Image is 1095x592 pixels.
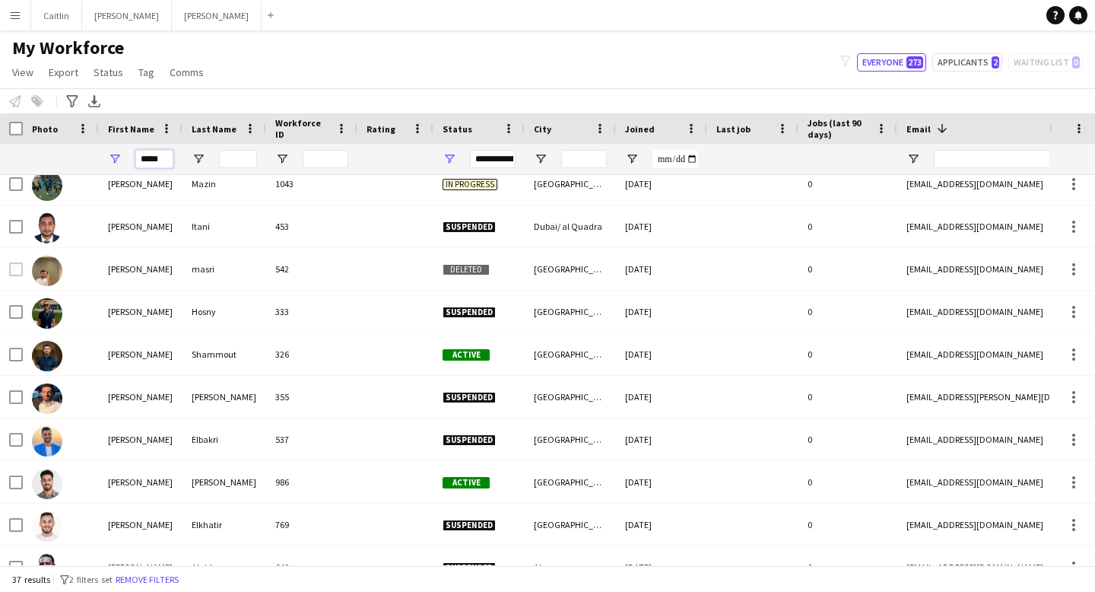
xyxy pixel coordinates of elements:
[616,504,707,546] div: [DATE]
[99,504,182,546] div: [PERSON_NAME]
[87,62,129,82] a: Status
[443,349,490,361] span: Active
[182,333,266,375] div: Shammout
[32,298,62,329] img: Mohammed Hosny
[798,546,897,588] div: 0
[99,205,182,247] div: [PERSON_NAME]
[266,205,357,247] div: 453
[32,469,62,499] img: Mohammad Abu Othman
[798,419,897,460] div: 0
[99,291,182,333] div: [PERSON_NAME]
[906,152,920,166] button: Open Filter Menu
[443,179,497,190] span: In progress
[367,123,395,135] span: Rating
[798,291,897,333] div: 0
[561,150,607,168] input: City Filter Input
[266,419,357,460] div: 537
[32,123,58,135] span: Photo
[99,376,182,418] div: [PERSON_NAME]
[135,150,173,168] input: First Name Filter Input
[182,376,266,418] div: [PERSON_NAME]
[808,117,870,140] span: Jobs (last 90 days)
[32,426,62,457] img: Mohamad Elbakri
[6,62,40,82] a: View
[266,461,357,503] div: 986
[443,307,496,318] span: Suspended
[99,419,182,460] div: [PERSON_NAME]
[32,384,62,414] img: Mohammad Zin Mansour
[266,163,357,205] div: 1043
[99,461,182,503] div: [PERSON_NAME]
[798,248,897,290] div: 0
[69,574,113,585] span: 2 filters set
[94,65,123,79] span: Status
[99,333,182,375] div: [PERSON_NAME]
[857,53,926,72] button: Everyone273
[182,504,266,546] div: Elkhatir
[616,205,707,247] div: [DATE]
[12,65,33,79] span: View
[616,376,707,418] div: [DATE]
[525,291,616,333] div: [GEOGRAPHIC_DATA]
[525,163,616,205] div: [GEOGRAPHIC_DATA]
[266,376,357,418] div: 355
[525,546,616,588] div: Ajman
[182,546,266,588] div: Abddon
[443,392,496,403] span: Suspended
[192,152,205,166] button: Open Filter Menu
[798,376,897,418] div: 0
[616,461,707,503] div: [DATE]
[906,123,931,135] span: Email
[219,150,257,168] input: Last Name Filter Input
[798,504,897,546] div: 0
[443,520,496,531] span: Suspended
[99,248,182,290] div: [PERSON_NAME]
[625,123,655,135] span: Joined
[906,56,923,68] span: 273
[798,205,897,247] div: 0
[266,248,357,290] div: 542
[798,461,897,503] div: 0
[32,511,62,542] img: Mohammed Elkhatir
[32,170,62,201] img: Mohamed Mazin
[182,205,266,247] div: Itani
[525,205,616,247] div: Dubai/ al Quadra
[616,546,707,588] div: [DATE]
[798,163,897,205] div: 0
[182,163,266,205] div: Mazin
[85,92,103,110] app-action-btn: Export XLSX
[32,341,62,371] img: Mohamad Shammout
[443,221,496,233] span: Suspended
[163,62,210,82] a: Comms
[525,461,616,503] div: [GEOGRAPHIC_DATA] , [GEOGRAPHIC_DATA]
[716,123,751,135] span: Last job
[182,419,266,460] div: Elbakri
[652,150,698,168] input: Joined Filter Input
[138,65,154,79] span: Tag
[108,152,122,166] button: Open Filter Menu
[113,571,182,588] button: Remove filters
[798,333,897,375] div: 0
[616,333,707,375] div: [DATE]
[172,1,262,30] button: [PERSON_NAME]
[932,53,1002,72] button: Applicants2
[132,62,160,82] a: Tag
[616,248,707,290] div: [DATE]
[266,504,357,546] div: 769
[266,546,357,588] div: 640
[625,152,639,166] button: Open Filter Menu
[32,554,62,584] img: Mohamed Elamin Abddon
[170,65,204,79] span: Comms
[443,477,490,489] span: Active
[99,163,182,205] div: [PERSON_NAME]
[616,419,707,460] div: [DATE]
[266,291,357,333] div: 333
[63,92,81,110] app-action-btn: Advanced filters
[443,434,496,446] span: Suspended
[534,123,551,135] span: City
[9,263,23,276] input: Row Selection is disabled for this row (unchecked)
[32,213,62,243] img: Mohamad kheir Itani
[182,248,266,290] div: masri
[49,65,78,79] span: Export
[443,123,472,135] span: Status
